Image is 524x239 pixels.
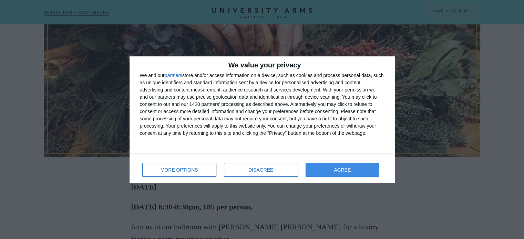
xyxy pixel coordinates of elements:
[161,167,198,172] span: MORE OPTIONS
[224,163,298,177] button: DISAGREE
[130,56,395,183] div: qc-cmp2-ui
[306,163,379,177] button: AGREE
[140,62,384,68] h2: We value your privacy
[140,72,384,137] div: We and our store and/or access information on a device, such as cookies and process personal data...
[165,73,182,78] button: partners
[248,167,273,172] span: DISAGREE
[142,163,216,177] button: MORE OPTIONS
[334,167,351,172] span: AGREE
